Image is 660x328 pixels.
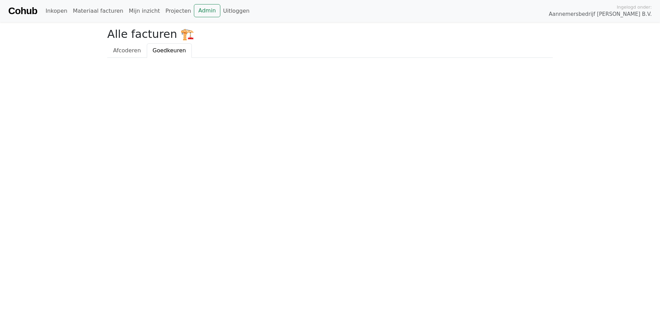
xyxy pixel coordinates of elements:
span: Aannemersbedrijf [PERSON_NAME] B.V. [549,10,652,18]
h2: Alle facturen 🏗️ [107,28,553,41]
a: Admin [194,4,220,17]
a: Cohub [8,3,37,19]
a: Mijn inzicht [126,4,163,18]
span: Ingelogd onder: [617,4,652,10]
a: Projecten [163,4,194,18]
a: Uitloggen [220,4,252,18]
a: Goedkeuren [147,43,192,58]
span: Goedkeuren [153,47,186,54]
a: Materiaal facturen [70,4,126,18]
span: Afcoderen [113,47,141,54]
a: Inkopen [43,4,70,18]
a: Afcoderen [107,43,147,58]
